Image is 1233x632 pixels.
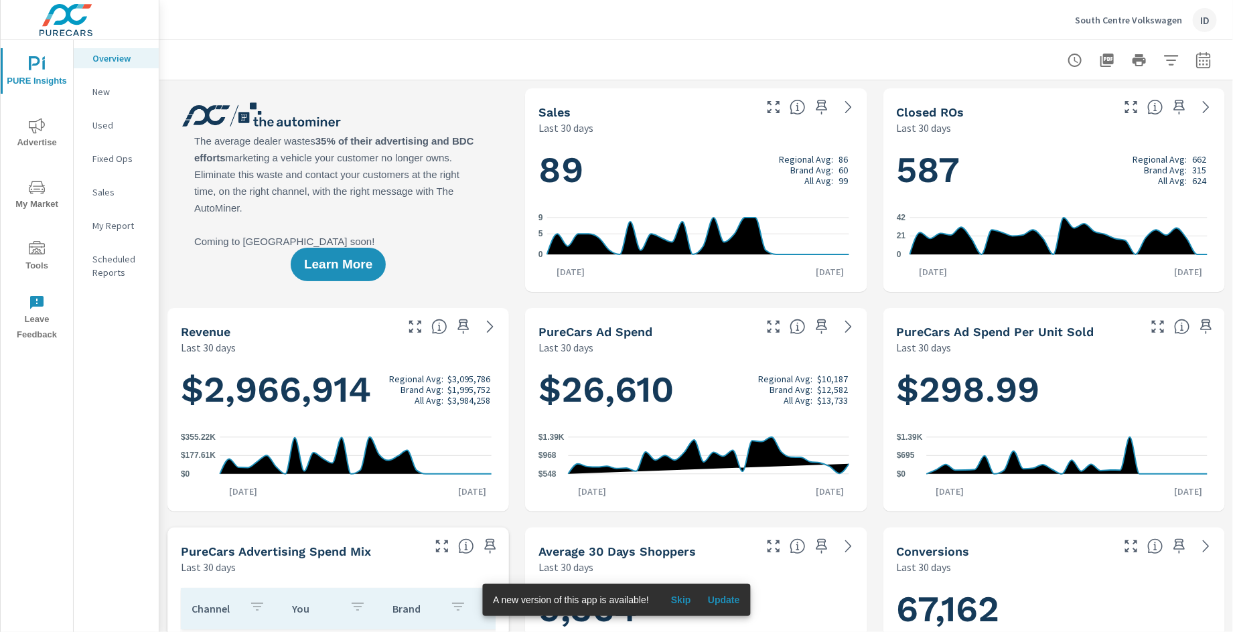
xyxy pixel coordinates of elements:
[1192,175,1206,186] p: 624
[1165,485,1212,498] p: [DATE]
[92,185,148,199] p: Sales
[1192,154,1206,165] p: 662
[449,485,496,498] p: [DATE]
[897,232,906,241] text: 21
[897,469,906,479] text: $0
[538,250,543,259] text: 0
[839,175,849,186] p: 99
[181,339,236,355] p: Last 30 days
[415,395,443,406] p: All Avg:
[431,536,453,557] button: Make Fullscreen
[1144,165,1187,175] p: Brand Avg:
[897,367,1212,412] h1: $298.99
[1165,265,1212,279] p: [DATE]
[538,451,557,461] text: $968
[547,265,594,279] p: [DATE]
[1,40,73,348] div: nav menu
[1193,8,1217,32] div: ID
[5,295,69,343] span: Leave Feedback
[304,258,372,270] span: Learn More
[1192,165,1206,175] p: 315
[493,595,649,605] span: A new version of this app is available!
[389,374,443,384] p: Regional Avg:
[431,319,447,335] span: Total sales revenue over the selected date range. [Source: This data is sourced from the dealer’s...
[1147,538,1163,554] span: The number of dealer-specified goals completed by a visitor. [Source: This data is provided by th...
[5,241,69,274] span: Tools
[838,96,859,118] a: See more details in report
[181,451,216,461] text: $177.61K
[92,118,148,132] p: Used
[839,165,849,175] p: 60
[220,485,267,498] p: [DATE]
[708,594,740,606] span: Update
[447,395,490,406] p: $3,984,258
[92,85,148,98] p: New
[401,384,443,395] p: Brand Avg:
[538,120,593,136] p: Last 30 days
[791,165,834,175] p: Brand Avg:
[538,432,565,442] text: $1.39K
[1169,536,1190,557] span: Save this to your personalized report
[480,316,501,337] a: See more details in report
[818,395,849,406] p: $13,733
[538,147,853,193] h1: 89
[1169,96,1190,118] span: Save this to your personalized report
[665,594,697,606] span: Skip
[1158,175,1187,186] p: All Avg:
[811,316,832,337] span: Save this to your personalized report
[660,589,703,611] button: Skip
[897,325,1094,339] h5: PureCars Ad Spend Per Unit Sold
[1195,96,1217,118] a: See more details in report
[1133,154,1187,165] p: Regional Avg:
[838,536,859,557] a: See more details in report
[181,544,371,558] h5: PureCars Advertising Spend Mix
[926,485,973,498] p: [DATE]
[5,56,69,89] span: PURE Insights
[480,536,501,557] span: Save this to your personalized report
[181,559,236,575] p: Last 30 days
[790,319,806,335] span: Total cost of media for all PureCars channels for the selected dealership group over the selected...
[703,589,745,611] button: Update
[1195,316,1217,337] span: Save this to your personalized report
[1147,316,1169,337] button: Make Fullscreen
[538,339,593,355] p: Last 30 days
[5,118,69,151] span: Advertise
[1094,47,1120,74] button: "Export Report to PDF"
[910,265,956,279] p: [DATE]
[1120,536,1142,557] button: Make Fullscreen
[538,325,652,339] h5: PureCars Ad Spend
[181,432,216,442] text: $355.22K
[181,367,496,412] h1: $2,966,914
[538,105,571,119] h5: Sales
[74,82,159,102] div: New
[1195,536,1217,557] a: See more details in report
[1075,14,1182,26] p: South Centre Volkswagen
[839,154,849,165] p: 86
[818,374,849,384] p: $10,187
[897,586,1212,632] h1: 67,162
[458,538,474,554] span: This table looks at how you compare to the amount of budget you spend per channel as opposed to y...
[807,485,854,498] p: [DATE]
[538,213,543,222] text: 9
[92,152,148,165] p: Fixed Ops
[811,536,832,557] span: Save this to your personalized report
[538,559,593,575] p: Last 30 days
[897,250,901,259] text: 0
[92,52,148,65] p: Overview
[447,374,490,384] p: $3,095,786
[897,339,952,355] p: Last 30 days
[897,544,970,558] h5: Conversions
[1126,47,1153,74] button: Print Report
[292,602,339,615] p: You
[897,451,915,461] text: $695
[897,213,906,222] text: 42
[790,99,806,115] span: Number of vehicles sold by the dealership over the selected date range. [Source: This data is sou...
[811,96,832,118] span: Save this to your personalized report
[807,265,854,279] p: [DATE]
[74,115,159,135] div: Used
[763,96,784,118] button: Make Fullscreen
[74,249,159,283] div: Scheduled Reports
[1147,99,1163,115] span: Number of Repair Orders Closed by the selected dealership group over the selected time range. [So...
[838,316,859,337] a: See more details in report
[1174,319,1190,335] span: Average cost of advertising per each vehicle sold at the dealer over the selected date range. The...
